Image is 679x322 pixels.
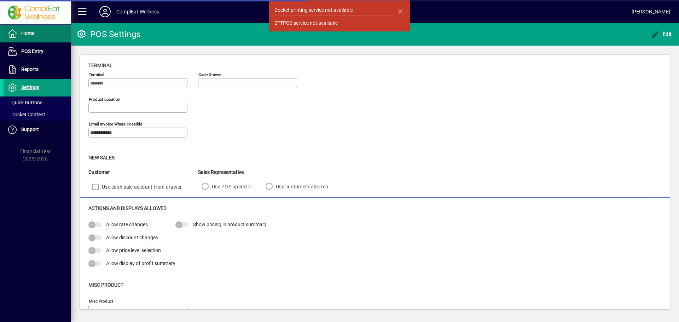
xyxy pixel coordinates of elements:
[88,205,167,211] span: Actions and Displays Allowed
[632,6,670,17] div: [PERSON_NAME]
[649,28,674,41] button: Edit
[4,96,71,109] a: Quick Buttons
[89,97,120,102] mat-label: Product location
[198,169,338,176] div: Sales Representative
[88,169,198,176] div: Customer
[88,63,112,68] span: Terminal
[4,61,71,78] a: Reports
[4,25,71,42] a: Home
[89,299,113,304] mat-label: Misc Product
[106,235,158,240] span: Allow discount changes
[21,30,34,36] span: Home
[198,72,222,77] mat-label: Cash Drawer
[88,155,115,160] span: New Sales
[4,109,71,121] a: Docket Content
[89,122,142,127] mat-label: Email Invoice where possible
[651,31,672,37] span: Edit
[7,112,45,117] span: Docket Content
[21,48,43,54] span: POS Entry
[94,5,116,18] button: Profile
[21,66,39,72] span: Reports
[106,247,161,253] span: Allow price level selection
[159,6,632,17] span: [DATE] 10:11
[76,29,140,40] div: POS Settings
[21,127,39,132] span: Support
[4,43,71,60] a: POS Entry
[4,121,71,139] a: Support
[116,6,159,17] div: ComplEat Wellness
[88,282,123,288] span: Misc Product
[106,260,175,266] span: Allow display of profit summary
[106,222,148,227] span: Allow rate changes
[89,72,104,77] mat-label: Terminal
[193,222,267,227] span: Show pricing in product summary
[7,100,42,105] span: Quick Buttons
[274,19,338,27] div: EFTPOS service not available
[21,84,39,90] span: Settings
